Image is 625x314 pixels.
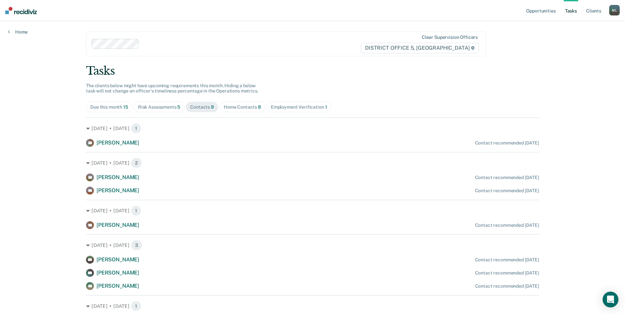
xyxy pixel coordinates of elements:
span: [PERSON_NAME] [97,256,139,263]
span: [PERSON_NAME] [97,283,139,289]
span: 1 [131,205,141,216]
div: Contact recommended [DATE] [475,188,539,194]
span: [PERSON_NAME] [97,187,139,194]
div: Contact recommended [DATE] [475,140,539,146]
span: 8 [258,104,261,110]
span: 1 [131,123,141,134]
div: Contact recommended [DATE] [475,175,539,180]
div: [DATE] • [DATE] 1 [86,301,539,311]
div: Risk Assessments [138,104,181,110]
div: Contact recommended [DATE] [475,283,539,289]
div: Employment Verification [271,104,327,110]
div: Contact recommended [DATE] [475,270,539,276]
span: 1 [325,104,327,110]
a: Home [8,29,28,35]
div: Clear supervision officers [422,35,478,40]
div: Contact recommended [DATE] [475,222,539,228]
div: M L [609,5,620,15]
span: DISTRICT OFFICE 5, [GEOGRAPHIC_DATA] [361,43,479,53]
button: ML [609,5,620,15]
div: Due this month [90,104,128,110]
div: Tasks [86,64,539,78]
span: [PERSON_NAME] [97,222,139,228]
span: [PERSON_NAME] [97,140,139,146]
img: Recidiviz [5,7,37,14]
div: Home Contacts [224,104,261,110]
span: 3 [131,240,142,250]
span: 1 [131,301,141,311]
div: Contact recommended [DATE] [475,257,539,263]
span: 15 [123,104,128,110]
span: 9 [211,104,214,110]
div: [DATE] • [DATE] 2 [86,158,539,168]
span: [PERSON_NAME] [97,174,139,180]
span: The clients below might have upcoming requirements this month. Hiding a below task will not chang... [86,83,258,94]
div: [DATE] • [DATE] 3 [86,240,539,250]
div: Contacts [190,104,214,110]
span: [PERSON_NAME] [97,270,139,276]
div: Open Intercom Messenger [603,292,618,307]
div: [DATE] • [DATE] 1 [86,123,539,134]
div: [DATE] • [DATE] 1 [86,205,539,216]
span: 2 [131,158,142,168]
span: 5 [177,104,180,110]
